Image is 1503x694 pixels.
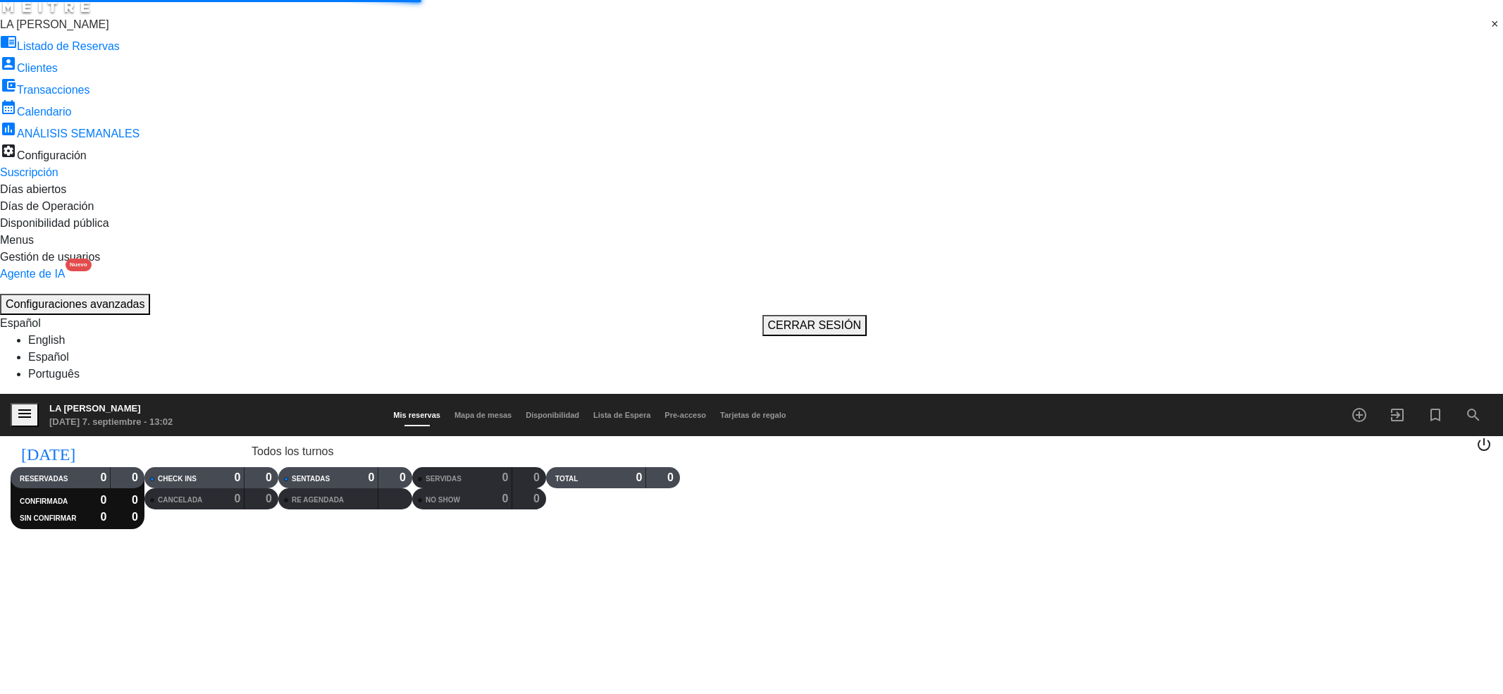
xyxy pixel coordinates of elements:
strong: 0 [400,471,409,483]
a: Português [28,368,80,380]
span: SENTADAS [292,475,330,483]
a: English [28,334,65,346]
strong: 0 [266,471,275,483]
strong: 0 [100,471,106,483]
span: CHECK INS [158,475,197,483]
span: RESERVADAS [20,475,68,483]
div: LOG OUT [1476,436,1492,467]
span: Mis reservas [386,411,447,419]
strong: 0 [266,492,275,504]
div: LA [PERSON_NAME] [49,402,173,416]
span: Tarjetas de regalo [713,411,793,419]
span: TOTAL [555,475,578,483]
a: Español [28,351,69,363]
i: power_settings_new [1476,436,1492,453]
strong: 0 [502,492,508,504]
input: Filtrar por nombre... [570,492,679,506]
span: Clear all [1491,16,1503,33]
span: RE AGENDADA [292,496,344,504]
strong: 0 [502,471,508,483]
i: turned_in_not [1427,407,1444,423]
span: Disponibilidad [519,411,586,419]
strong: 0 [100,511,106,523]
i: menu [16,405,33,422]
i: exit_to_app [1389,407,1406,423]
strong: 0 [132,471,141,483]
span: SIN CONFIRMAR [20,514,77,522]
div: [DATE] 7. septiembre - 13:02 [49,415,173,429]
span: SERVIDAS [426,475,462,483]
i: arrow_drop_down [202,443,218,460]
i: filter_list [553,490,570,507]
strong: 0 [667,471,676,483]
strong: 0 [100,494,106,506]
strong: 0 [533,492,543,504]
i: [DATE] [11,436,87,467]
button: CERRAR SESIÓN [762,315,867,336]
strong: 0 [533,471,543,483]
strong: 0 [368,471,374,483]
div: Nuevo [66,259,91,271]
strong: 0 [234,492,240,504]
button: menu [11,403,39,428]
span: Lista de Espera [586,411,657,419]
span: pending_actions [345,443,362,460]
span: CONFIRMADA [20,497,68,505]
i: add_circle_outline [1351,407,1368,423]
span: CANCELADA [158,496,202,504]
strong: 0 [234,471,240,483]
strong: 0 [132,511,141,523]
span: Mapa de mesas [447,411,519,419]
strong: 0 [132,494,141,506]
span: print [1453,442,1470,459]
span: Pre-acceso [657,411,713,419]
span: NO SHOW [426,496,460,504]
i: search [1465,407,1482,423]
strong: 0 [636,471,642,483]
